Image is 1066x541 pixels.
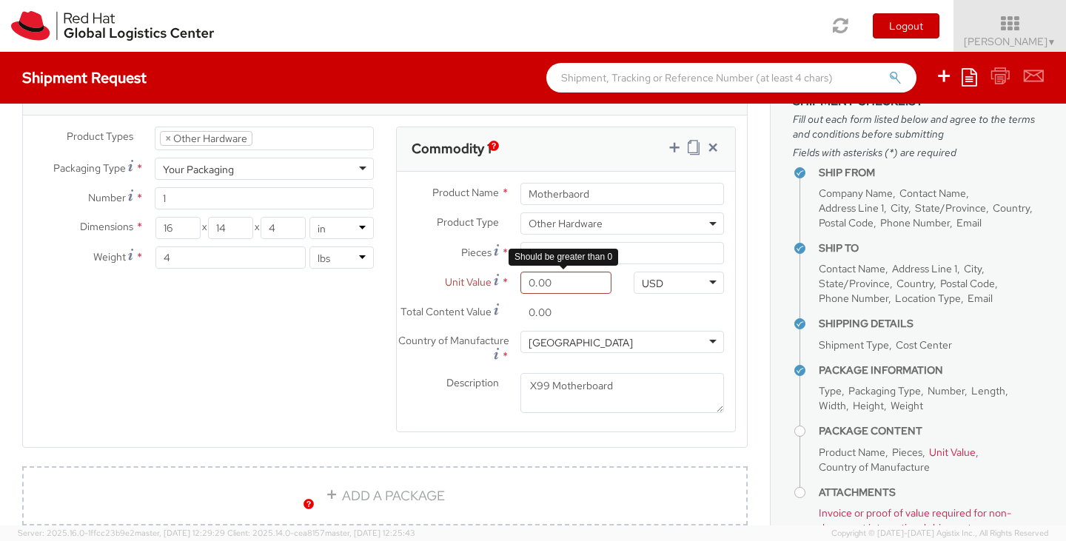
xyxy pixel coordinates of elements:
span: Address Line 1 [819,201,884,215]
span: master, [DATE] 12:25:43 [325,528,415,538]
span: Shipment Type [819,338,889,352]
span: Packaging Type [848,384,921,397]
span: State/Province [915,201,986,215]
span: × [165,132,171,145]
span: Postal Code [940,277,995,290]
span: Width [819,399,846,412]
span: Description [446,376,499,389]
span: Email [968,292,993,305]
span: Phone Number [819,292,888,305]
span: Phone Number [880,216,950,229]
span: Product Type [437,215,499,229]
li: Other Hardware [160,131,252,146]
div: [GEOGRAPHIC_DATA] [529,335,633,350]
span: X [253,217,261,239]
span: Country [896,277,933,290]
span: [PERSON_NAME] [964,35,1056,48]
div: USD [642,276,663,291]
span: Other Hardware [520,212,724,235]
h4: Package Information [819,365,1044,376]
a: ADD A PACKAGE [22,466,748,525]
span: Company Name [819,187,893,200]
span: Server: 2025.16.0-1ffcc23b9e2 [18,528,225,538]
span: ▼ [1047,36,1056,48]
span: Type [819,384,842,397]
div: Your Packaging [163,162,234,177]
span: Weight [93,250,126,263]
span: City [964,262,982,275]
span: Pieces [461,246,492,259]
h4: Shipping Details [819,318,1044,329]
button: Logout [873,13,939,38]
h4: Attachments [819,487,1044,498]
span: Location Type [895,292,961,305]
span: Address Line 1 [892,262,957,275]
span: Pieces [892,446,922,459]
span: Fields with asterisks (*) are required [793,145,1044,160]
span: Contact Name [819,262,885,275]
span: master, [DATE] 12:29:29 [135,528,225,538]
span: Product Name [819,446,885,459]
span: Contact Name [899,187,966,200]
h3: Shipment Checklist [793,95,1044,108]
span: Email [956,216,982,229]
input: Length [155,217,201,239]
span: Dimensions [80,220,133,233]
span: Number [928,384,965,397]
span: Client: 2025.14.0-cea8157 [227,528,415,538]
input: 0.00 [520,272,611,294]
span: Copyright © [DATE]-[DATE] Agistix Inc., All Rights Reserved [831,528,1048,540]
h4: Package Content [819,426,1044,437]
span: City [891,201,908,215]
span: Country of Manufacture [819,460,930,474]
input: Height [261,217,306,239]
input: Width [208,217,253,239]
img: rh-logistics-00dfa346123c4ec078e1.svg [11,11,214,41]
span: Country of Manufacture [398,334,509,347]
span: Cost Center [896,338,952,352]
span: State/Province [819,277,890,290]
span: Other Hardware [529,217,716,230]
span: Product Types [67,130,133,143]
h4: Shipment Request [22,70,147,86]
span: Weight [891,399,923,412]
span: Unit Value [445,275,492,289]
span: Height [853,399,884,412]
span: Unit Value [929,446,976,459]
span: Number [88,191,126,204]
span: Invoice or proof of value required for non-document international shipments [819,506,1011,534]
h4: Ship From [819,167,1044,178]
span: Country [993,201,1030,215]
div: Should be greater than 0 [509,249,618,266]
span: Length [971,384,1005,397]
span: Postal Code [819,216,874,229]
span: X [201,217,208,239]
input: Shipment, Tracking or Reference Number (at least 4 chars) [546,63,916,93]
h3: Commodity 1 [412,141,492,156]
span: Total Content Value [400,305,492,318]
span: Product Name [432,186,499,199]
h4: Ship To [819,243,1044,254]
span: Packaging Type [53,161,126,175]
span: Fill out each form listed below and agree to the terms and conditions before submitting [793,112,1044,141]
